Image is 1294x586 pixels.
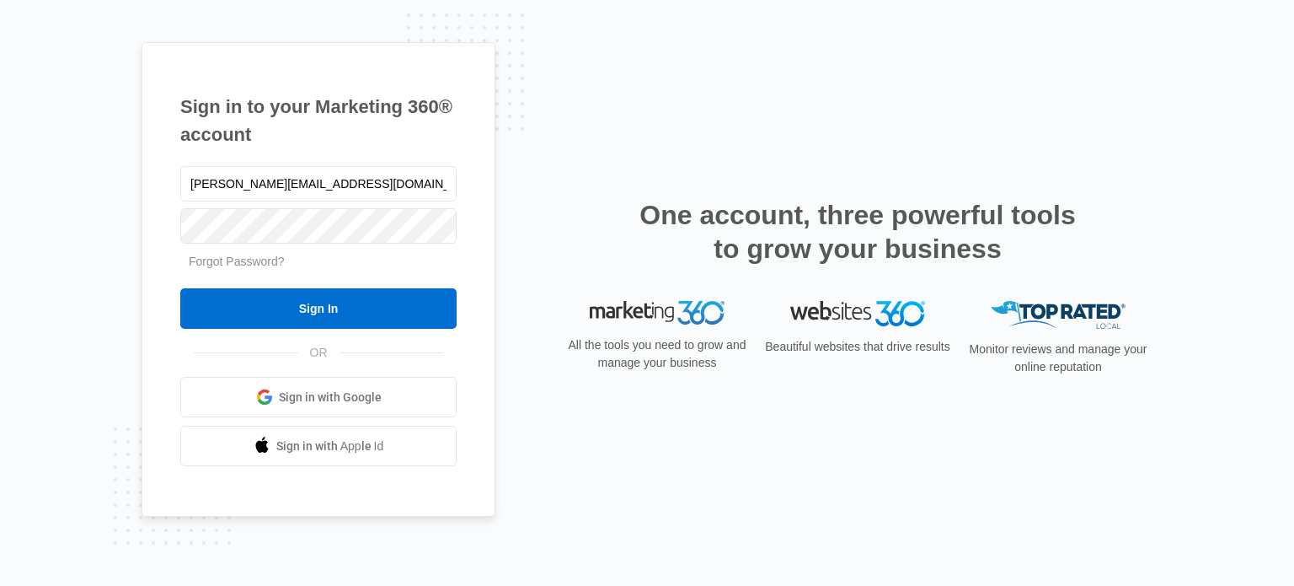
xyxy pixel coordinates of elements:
input: Email [180,166,457,202]
input: Sign In [180,288,457,329]
a: Forgot Password? [189,255,285,268]
h1: Sign in to your Marketing 360® account [180,93,457,148]
span: Sign in with Apple Id [276,438,384,455]
p: Beautiful websites that drive results [763,338,952,356]
img: Websites 360 [790,301,925,325]
img: Marketing 360 [590,301,725,325]
p: All the tools you need to grow and manage your business [563,336,751,372]
img: Top Rated Local [991,301,1126,329]
a: Sign in with Google [180,377,457,417]
p: Monitor reviews and manage your online reputation [964,341,1152,376]
span: Sign in with Google [279,389,382,406]
span: OR [298,344,340,362]
a: Sign in with Apple Id [180,426,457,466]
h2: One account, three powerful tools to grow your business [634,198,1081,266]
